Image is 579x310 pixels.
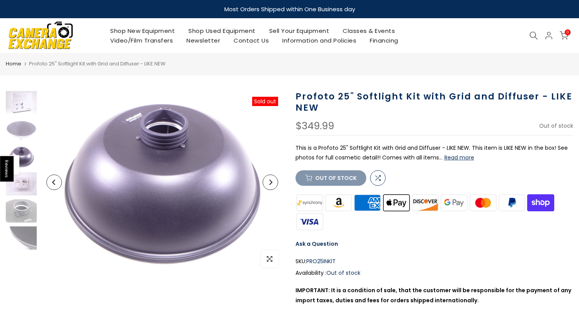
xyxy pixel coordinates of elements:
span: Out of stock [326,269,360,277]
img: visa [295,212,325,231]
div: SKU: [295,257,574,266]
strong: Most Orders Shipped within One Business day [224,5,355,13]
img: discover [411,194,440,212]
img: Profoto 25" Softlight Kit with Grid and Diffuser - LIKE NEW Studio Lighting and Equipment - Light... [6,226,37,250]
div: Availability : [295,268,574,278]
img: shopify pay [526,194,555,212]
a: Ask a Question [295,240,338,248]
a: Home [6,60,21,68]
strong: IMPORTANT: It is a condition of sale, that the customer will be responsible for the payment of an... [295,286,571,304]
span: Profoto 25" Softlight Kit with Grid and Diffuser - LIKE NEW [29,60,166,67]
img: american express [353,194,382,212]
a: Sell Your Equipment [262,26,336,36]
a: Shop New Equipment [104,26,182,36]
a: Classes & Events [336,26,402,36]
span: Out of stock [539,122,573,130]
img: Profoto 25" Softlight Kit with Grid and Diffuser - LIKE NEW Studio Lighting and Equipment - Light... [6,172,37,195]
p: This is a Profoto 25" Softlight Kit with Grid and Diffuser - LIKE NEW. This item is LIKE NEW in t... [295,143,574,163]
img: Profoto 25" Softlight Kit with Grid and Diffuser - LIKE NEW Studio Lighting and Equipment - Light... [6,118,37,141]
a: Information and Policies [276,36,363,45]
a: Shop Used Equipment [182,26,263,36]
button: Next [263,175,278,190]
img: google pay [440,194,469,212]
img: amazon payments [324,194,353,212]
a: Contact Us [227,36,276,45]
a: Video/Film Transfers [104,36,180,45]
button: Read more [444,154,474,161]
span: 0 [565,29,570,35]
a: Newsletter [180,36,227,45]
h1: Profoto 25" Softlight Kit with Grid and Diffuser - LIKE NEW [295,91,574,113]
img: Profoto 25" Softlight Kit with Grid and Diffuser - LIKE NEW Studio Lighting and Equipment - Light... [41,91,284,273]
img: apple pay [382,194,411,212]
img: Profoto 25" Softlight Kit with Grid and Diffuser - LIKE NEW Studio Lighting and Equipment - Light... [6,199,37,223]
img: paypal [497,194,526,212]
img: Profoto 25" Softlight Kit with Grid and Diffuser - LIKE NEW Studio Lighting and Equipment - Light... [6,91,37,114]
a: 0 [560,31,568,40]
div: $349.99 [295,121,334,131]
img: synchrony [295,194,325,212]
img: Profoto 25" Softlight Kit with Grid and Diffuser - LIKE NEW Studio Lighting and Equipment - Light... [6,145,37,168]
span: PRO25INKIT [306,257,336,266]
button: Previous [46,175,62,190]
a: Financing [363,36,405,45]
img: master [468,194,497,212]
